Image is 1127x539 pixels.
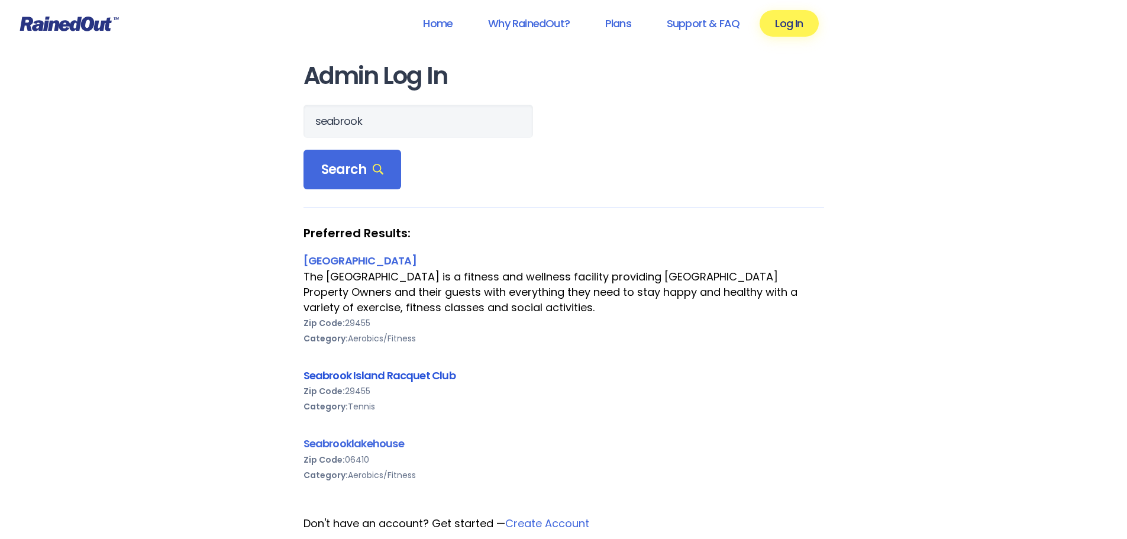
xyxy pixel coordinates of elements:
[303,401,348,412] b: Category:
[760,10,818,37] a: Log In
[505,516,589,531] a: Create Account
[303,469,348,481] b: Category:
[303,150,402,190] div: Search
[303,368,456,383] a: Seabrook Island Racquet Club
[303,105,533,138] input: Search Orgs…
[321,162,384,178] span: Search
[303,367,824,383] div: Seabrook Island Racquet Club
[303,269,824,315] div: The [GEOGRAPHIC_DATA] is a fitness and wellness facility providing [GEOGRAPHIC_DATA] Property Own...
[303,317,345,329] b: Zip Code:
[303,436,404,451] a: Seabrooklakehouse
[473,10,585,37] a: Why RainedOut?
[408,10,468,37] a: Home
[303,253,416,268] a: [GEOGRAPHIC_DATA]
[303,435,824,451] div: Seabrooklakehouse
[303,253,824,269] div: [GEOGRAPHIC_DATA]
[303,454,345,466] b: Zip Code:
[303,331,824,346] div: Aerobics/Fitness
[303,333,348,344] b: Category:
[303,385,345,397] b: Zip Code:
[651,10,755,37] a: Support & FAQ
[303,399,824,414] div: Tennis
[303,383,824,399] div: 29455
[303,467,824,483] div: Aerobics/Fitness
[303,225,824,241] strong: Preferred Results:
[590,10,647,37] a: Plans
[303,63,824,89] h1: Admin Log In
[303,315,824,331] div: 29455
[303,452,824,467] div: 06410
